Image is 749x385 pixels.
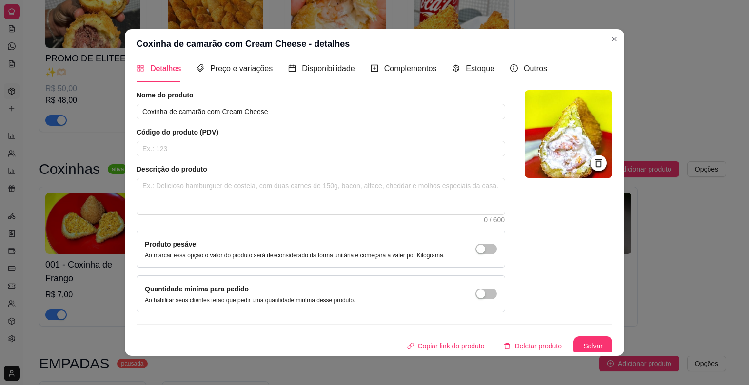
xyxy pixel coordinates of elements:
span: calendar [288,64,296,72]
p: Ao habilitar seus clientes terão que pedir uma quantidade miníma desse produto. [145,296,355,304]
span: Detalhes [150,64,181,73]
p: Ao marcar essa opção o valor do produto será desconsiderado da forma unitária e começará a valer ... [145,251,445,259]
span: Disponibilidade [302,64,355,73]
button: Salvar [573,336,612,356]
span: Complementos [384,64,437,73]
label: Produto pesável [145,240,198,248]
input: Ex.: 123 [137,141,505,156]
span: code-sandbox [452,64,460,72]
label: Quantidade miníma para pedido [145,285,249,293]
span: appstore [137,64,144,72]
span: plus-square [371,64,378,72]
button: deleteDeletar produto [496,336,570,356]
img: logo da loja [525,90,612,178]
input: Ex.: Hamburguer de costela [137,104,505,119]
button: Copiar link do produto [399,336,493,356]
article: Código do produto (PDV) [137,127,505,137]
span: Outros [524,64,547,73]
span: Preço e variações [210,64,273,73]
article: Descrição do produto [137,164,505,174]
span: tags [197,64,204,72]
button: Close [607,31,622,47]
span: info-circle [510,64,518,72]
article: Nome do produto [137,90,505,100]
header: Coxinha de camarão com Cream Cheese - detalhes [125,29,624,58]
span: Estoque [466,64,494,73]
span: delete [504,343,511,349]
